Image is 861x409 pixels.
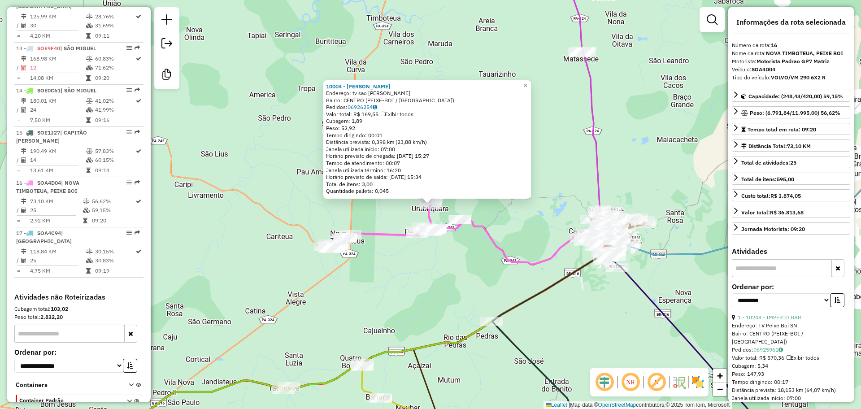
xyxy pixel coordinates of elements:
[21,65,26,70] i: Total de Atividades
[326,117,528,125] div: Cubagem: 1,89
[672,375,686,389] img: Fluxo de ruas
[16,21,21,30] td: /
[95,116,135,125] td: 09:16
[348,104,377,110] a: 06926254
[732,206,850,218] a: Valor total:R$ 36.813,68
[91,206,135,215] td: 59,15%
[136,249,141,254] i: Rota otimizada
[741,225,805,233] div: Jornada Motorista: 09:20
[412,222,435,231] div: Atividade não roteirizada - FRUTEIRA MARECHAL
[732,139,850,152] a: Distância Total:73,10 KM
[602,248,624,257] div: Atividade não roteirizada - FAH DEP DE BEBIDAS
[732,222,850,235] a: Jornada Motorista: 09:20
[14,305,143,313] div: Cubagem total:
[569,402,570,408] span: |
[326,132,528,139] div: Tempo dirigindo: 00:01
[16,129,87,144] span: 15 -
[158,35,176,55] a: Exportar sessão
[95,247,135,256] td: 30,15%
[732,173,850,185] a: Total de itens:595,00
[691,375,705,389] img: Exibir/Ocultar setores
[16,206,21,215] td: /
[766,50,843,57] strong: NOVA TIMBOTEUA, PEIXE BOI
[752,66,775,73] strong: SOA4D04
[16,166,21,175] td: =
[424,225,446,234] div: Atividade não roteirizada - BAR DO WILL
[126,230,132,235] em: Opções
[319,244,341,252] div: Atividade não roteirizada - MINI MIX LIMA
[95,156,135,165] td: 60,15%
[326,83,390,90] a: 10004 - [PERSON_NAME]
[135,87,140,93] em: Rota exportada
[326,152,528,160] div: Horário previsto de chegada: [DATE] 15:27
[646,371,667,393] span: Exibir rótulo
[86,56,93,61] i: % de utilização do peso
[480,317,503,326] div: Atividade não roteirizada - BAR DO CLEUTON
[713,383,726,396] a: Zoom out
[16,63,21,72] td: /
[61,87,96,94] span: | SÃO MIGUEL
[602,243,625,252] div: Atividade não roteirizada - LUCIANO PAULO DA COSTA
[30,216,83,225] td: 2,92 KM
[16,256,21,265] td: /
[30,54,86,63] td: 168,98 KM
[30,197,83,206] td: 73,10 KM
[16,31,21,40] td: =
[21,23,26,28] i: Total de Atividades
[16,266,21,275] td: =
[86,33,91,39] i: Tempo total em rota
[37,230,61,236] span: SOA4C94
[748,93,843,100] span: Capacidade: (248,43/420,00) 59,15%
[86,148,93,154] i: % de utilização do peso
[60,45,96,52] span: | SÃO MIGUEL
[126,130,132,135] em: Opções
[741,159,796,166] span: Total de atividades:
[16,105,21,114] td: /
[30,256,86,265] td: 25
[770,192,801,199] strong: R$ 3.874,05
[37,45,60,52] span: SOE9F40
[605,213,628,222] div: Atividade não roteirizada - JOYCE DE OLIVEIRA LI
[30,147,86,156] td: 190,49 KM
[732,156,850,168] a: Total de atividades:25
[732,90,850,102] a: Capacidade: (248,43/420,00) 59,15%
[16,87,96,94] span: 14 -
[373,104,377,110] i: Observações
[37,179,61,186] span: SOA4D04
[30,63,86,72] td: 12
[30,96,86,105] td: 180,01 KM
[123,359,137,373] button: Ordem crescente
[339,230,361,239] div: Atividade não roteirizada - CONV. D ORLEANS
[591,248,614,257] div: Atividade não roteirizada - VALMIR NOBRE
[595,215,617,224] div: Atividade não roteirizada - BARBEARIA CARVALHO
[86,268,91,274] i: Tempo total em rota
[30,166,86,175] td: 13,61 KM
[717,383,723,395] span: −
[37,129,60,136] span: SOE1J27
[419,226,441,235] div: Atividade não roteirizada - MERCADINHO PEREIRA
[95,96,135,105] td: 41,02%
[732,189,850,201] a: Custo total:R$ 3.874,05
[325,240,348,249] div: Atividade não roteirizada - MERC BOM NEGOCIO
[717,370,723,381] span: +
[703,11,721,29] a: Exibir filtros
[750,109,840,116] span: Peso: (6.791,84/11.995,00) 56,62%
[326,97,528,104] div: Bairro: CENTRO (PEIXE-BOI / [GEOGRAPHIC_DATA])
[732,123,850,135] a: Tempo total em rota: 09:20
[732,330,850,346] div: Bairro: CENTRO (PEIXE-BOI / [GEOGRAPHIC_DATA])
[16,380,117,390] span: Containers
[544,401,732,409] div: Map data © contributors,© 2025 TomTom, Microsoft
[30,21,86,30] td: 30
[608,235,631,244] div: Atividade não roteirizada - CONSTRUTORA BRAGA
[21,98,26,104] i: Distância Total
[771,42,777,48] strong: 16
[738,314,801,321] a: 1 - 10248 - IMPERIO BAR
[21,258,26,263] i: Total de Atividades
[741,209,804,217] div: Valor total:
[21,199,26,204] i: Distância Total
[757,58,829,65] strong: Motorista Padrao GP7 Matriz
[326,111,528,118] div: Valor total: R$ 169,55
[30,266,86,275] td: 4,75 KM
[16,230,72,244] span: 17 -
